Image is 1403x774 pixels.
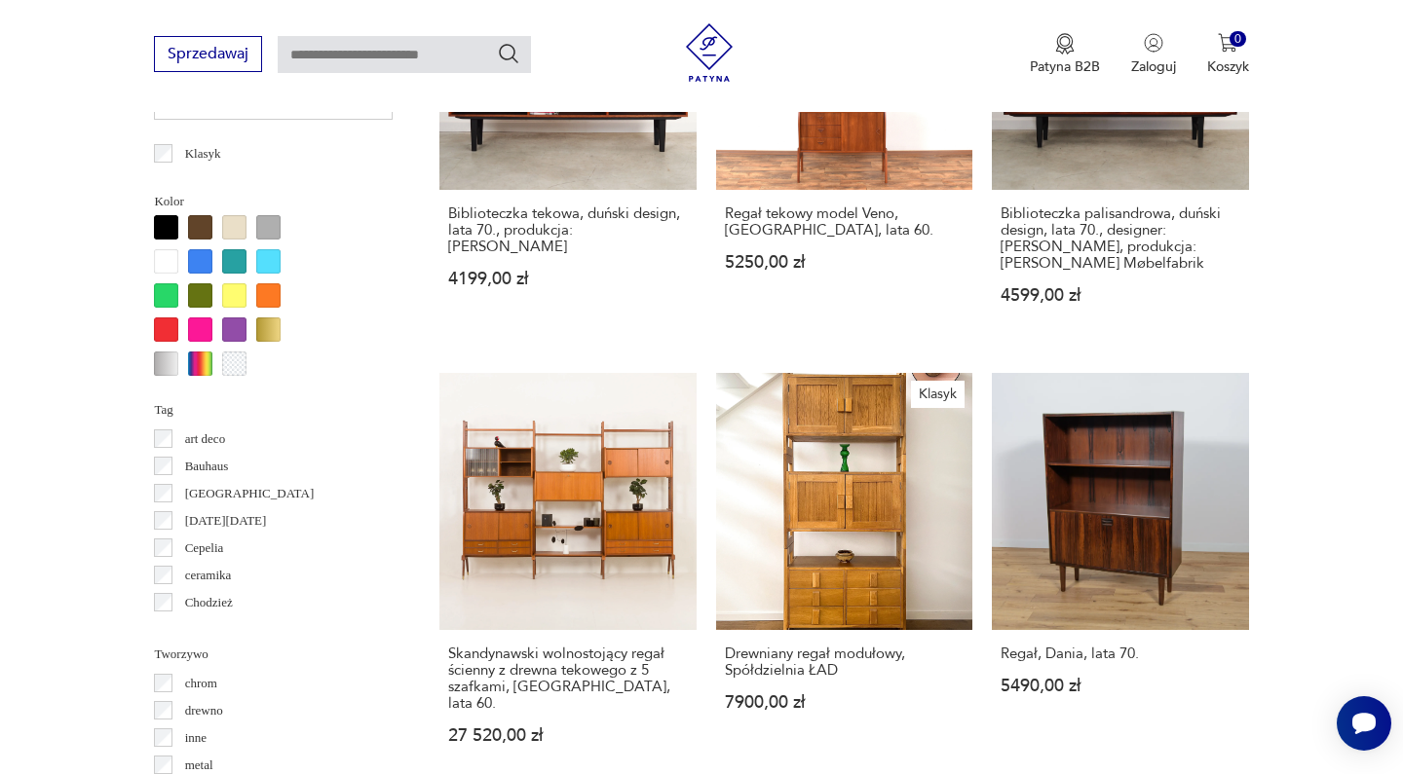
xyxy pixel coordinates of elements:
p: 5490,00 zł [1001,678,1239,694]
p: drewno [185,700,223,721]
h3: Biblioteczka palisandrowa, duński design, lata 70., designer: [PERSON_NAME], produkcja: [PERSON_N... [1001,205,1239,272]
a: Sprzedawaj [154,49,262,62]
p: Ćmielów [185,619,232,641]
iframe: Smartsupp widget button [1337,696,1391,751]
img: Ikona medalu [1055,33,1075,55]
p: Tag [154,399,393,421]
button: Zaloguj [1131,33,1176,76]
p: 5250,00 zł [725,254,964,271]
div: 0 [1230,31,1246,48]
p: Klasyk [185,143,221,165]
p: Patyna B2B [1030,57,1100,76]
p: 4599,00 zł [1001,287,1239,304]
p: Tworzywo [154,644,393,665]
p: Cepelia [185,537,224,559]
p: [GEOGRAPHIC_DATA] [185,483,315,504]
p: inne [185,727,207,749]
p: 27 520,00 zł [448,727,687,744]
a: Ikona medaluPatyna B2B [1030,33,1100,76]
h3: Regał tekowy model Veno, [GEOGRAPHIC_DATA], lata 60. [725,205,964,239]
p: chrom [185,673,217,694]
p: Kolor [154,191,393,212]
button: Patyna B2B [1030,33,1100,76]
h3: Skandynawski wolnostojący regał ścienny z drewna tekowego z 5 szafkami, [GEOGRAPHIC_DATA], lata 60. [448,645,687,712]
img: Patyna - sklep z meblami i dekoracjami vintage [680,23,739,82]
p: Koszyk [1207,57,1249,76]
p: Zaloguj [1131,57,1176,76]
p: art deco [185,428,226,450]
img: Ikona koszyka [1218,33,1237,53]
p: Chodzież [185,592,233,613]
button: Sprzedawaj [154,36,262,72]
button: 0Koszyk [1207,33,1249,76]
button: Szukaj [497,42,520,65]
h3: Drewniany regał modułowy, Spółdzielnia ŁAD [725,645,964,679]
h3: Regał, Dania, lata 70. [1001,645,1239,662]
img: Ikonka użytkownika [1144,33,1163,53]
p: Bauhaus [185,456,229,477]
p: [DATE][DATE] [185,510,267,532]
p: ceramika [185,565,232,586]
p: 4199,00 zł [448,271,687,287]
p: 7900,00 zł [725,694,964,711]
h3: Biblioteczka tekowa, duński design, lata 70., produkcja: [PERSON_NAME] [448,205,687,255]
